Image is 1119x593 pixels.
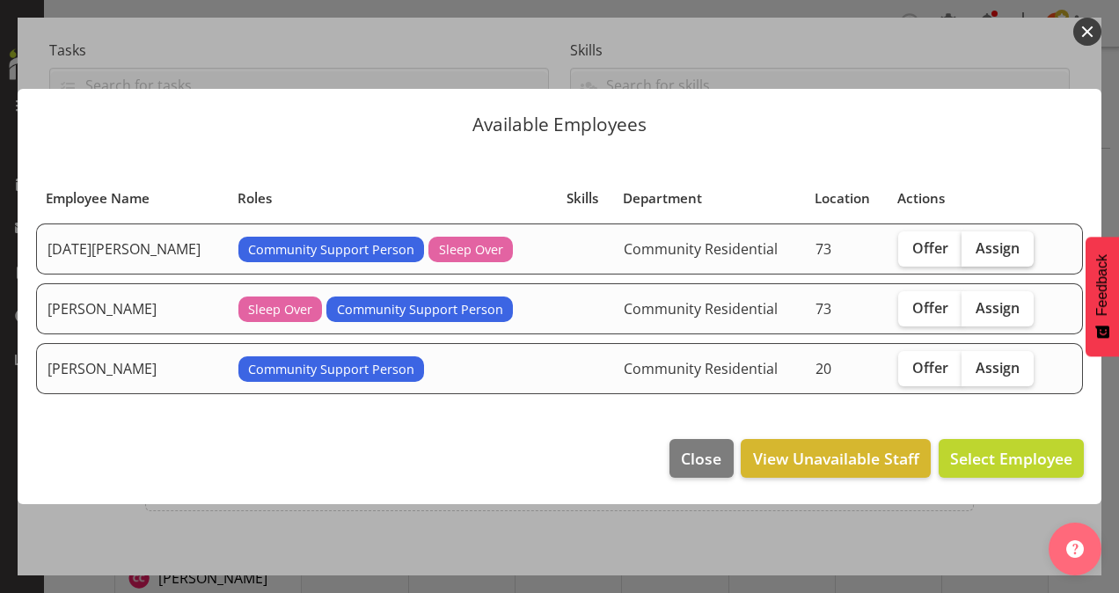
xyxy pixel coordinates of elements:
[624,299,778,318] span: Community Residential
[815,239,831,259] span: 73
[624,239,778,259] span: Community Residential
[815,359,831,378] span: 20
[939,439,1084,478] button: Select Employee
[950,448,1072,469] span: Select Employee
[912,239,948,257] span: Offer
[1086,237,1119,356] button: Feedback - Show survey
[46,188,150,209] span: Employee Name
[623,188,702,209] span: Department
[815,188,870,209] span: Location
[248,360,414,379] span: Community Support Person
[238,188,272,209] span: Roles
[976,299,1020,317] span: Assign
[912,299,948,317] span: Offer
[337,300,503,319] span: Community Support Person
[1094,254,1110,316] span: Feedback
[669,439,733,478] button: Close
[36,283,228,334] td: [PERSON_NAME]
[912,359,948,377] span: Offer
[976,239,1020,257] span: Assign
[35,115,1084,134] p: Available Employees
[741,439,930,478] button: View Unavailable Staff
[248,240,414,260] span: Community Support Person
[753,447,919,470] span: View Unavailable Staff
[248,300,312,319] span: Sleep Over
[36,343,228,394] td: [PERSON_NAME]
[681,447,721,470] span: Close
[976,359,1020,377] span: Assign
[439,240,503,260] span: Sleep Over
[815,299,831,318] span: 73
[1066,540,1084,558] img: help-xxl-2.png
[36,223,228,275] td: [DATE][PERSON_NAME]
[567,188,598,209] span: Skills
[897,188,945,209] span: Actions
[624,359,778,378] span: Community Residential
